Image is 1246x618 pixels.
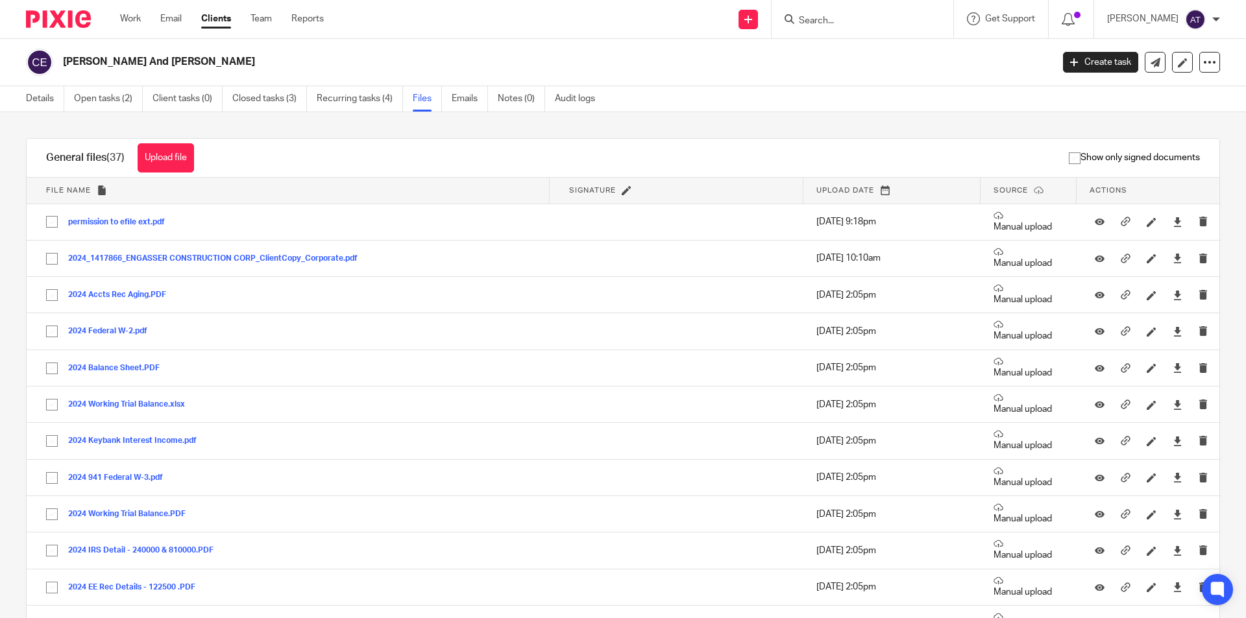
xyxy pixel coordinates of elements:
[40,429,64,453] input: Select
[1173,252,1182,265] a: Download
[291,12,324,25] a: Reports
[816,187,874,194] span: Upload date
[68,327,157,336] button: 2024 Federal W-2.pdf
[153,86,223,112] a: Client tasks (0)
[1173,361,1182,374] a: Download
[40,575,64,600] input: Select
[46,151,125,165] h1: General files
[68,546,223,555] button: 2024 IRS Detail - 240000 & 810000.PDF
[40,283,64,307] input: Select
[994,247,1064,270] p: Manual upload
[46,187,91,194] span: File name
[232,86,307,112] a: Closed tasks (3)
[40,209,64,234] input: Select
[68,510,195,519] button: 2024 Working Trial Balance.PDF
[106,152,125,163] span: (37)
[138,143,194,172] button: Upload file
[994,320,1064,342] p: Manual upload
[26,49,53,76] img: svg%3E
[68,291,176,300] button: 2024 Accts Rec Aging.PDF
[816,398,968,411] p: [DATE] 2:05pm
[1173,508,1182,521] a: Download
[26,86,64,112] a: Details
[985,14,1035,23] span: Get Support
[68,473,173,482] button: 2024 941 Federal W-3.pdf
[40,319,64,344] input: Select
[1090,187,1127,194] span: Actions
[994,503,1064,525] p: Manual upload
[1173,215,1182,228] a: Download
[26,10,91,28] img: Pixie
[40,538,64,563] input: Select
[40,502,64,527] input: Select
[250,12,272,25] a: Team
[1173,580,1182,593] a: Download
[40,466,64,490] input: Select
[40,246,64,271] input: Select
[994,211,1064,233] p: Manual upload
[816,289,968,302] p: [DATE] 2:05pm
[816,434,968,447] p: [DATE] 2:05pm
[68,254,367,263] button: 2024_1417866_ENGASSER CONSTRUCTION CORP_ClientCopy_Corporate.pdf
[816,252,968,265] p: [DATE] 10:10am
[816,215,968,228] p: [DATE] 9:18pm
[994,576,1064,599] p: Manual upload
[498,86,545,112] a: Notes (0)
[994,393,1064,416] p: Manual upload
[120,12,141,25] a: Work
[1173,398,1182,411] a: Download
[160,12,182,25] a: Email
[40,392,64,417] input: Select
[201,12,231,25] a: Clients
[816,580,968,593] p: [DATE] 2:05pm
[1069,151,1200,164] span: Show only signed documents
[1173,434,1182,447] a: Download
[452,86,488,112] a: Emails
[1107,12,1179,25] p: [PERSON_NAME]
[569,187,616,194] span: Signature
[317,86,403,112] a: Recurring tasks (4)
[68,436,206,446] button: 2024 Keybank Interest Income.pdf
[994,429,1064,452] p: Manual upload
[816,361,968,374] p: [DATE] 2:05pm
[994,283,1064,306] p: Manual upload
[555,86,605,112] a: Audit logs
[63,55,848,69] h2: [PERSON_NAME] And [PERSON_NAME]
[816,325,968,338] p: [DATE] 2:05pm
[40,356,64,381] input: Select
[1173,544,1182,557] a: Download
[68,218,175,227] button: permission to efile ext.pdf
[994,187,1028,194] span: Source
[1063,52,1138,73] a: Create task
[1173,289,1182,302] a: Download
[816,508,968,521] p: [DATE] 2:05pm
[74,86,143,112] a: Open tasks (2)
[994,539,1064,562] p: Manual upload
[1185,9,1206,30] img: svg%3E
[816,544,968,557] p: [DATE] 2:05pm
[994,466,1064,489] p: Manual upload
[68,583,205,592] button: 2024 EE Rec Details - 122500 .PDF
[413,86,442,112] a: Files
[1173,325,1182,338] a: Download
[816,471,968,484] p: [DATE] 2:05pm
[68,400,195,409] button: 2024 Working Trial Balance.xlsx
[798,16,914,27] input: Search
[994,357,1064,379] p: Manual upload
[68,364,169,373] button: 2024 Balance Sheet.PDF
[1173,471,1182,484] a: Download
